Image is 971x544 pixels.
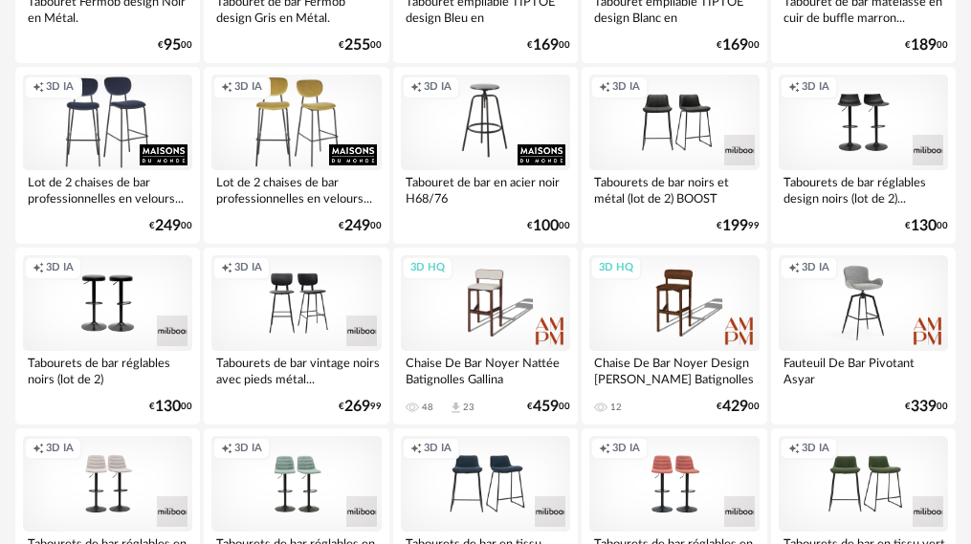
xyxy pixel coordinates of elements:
span: 269 [344,401,370,413]
span: 100 [533,220,559,232]
span: 459 [533,401,559,413]
span: 3D IA [234,442,262,456]
div: Lot de 2 chaises de bar professionnelles en velours... [211,170,381,208]
a: Creation icon 3D IA Lot de 2 chaises de bar professionnelles en velours... €24900 [15,67,200,244]
div: 3D HQ [590,256,642,280]
span: Creation icon [221,261,232,275]
a: Creation icon 3D IA Lot de 2 chaises de bar professionnelles en velours... €24900 [204,67,388,244]
span: Creation icon [33,80,44,95]
div: 23 [463,402,474,413]
span: Creation icon [788,261,800,275]
span: Creation icon [33,442,44,456]
a: 3D HQ Chaise De Bar Noyer Design [PERSON_NAME] Batignolles 12 €42900 [582,248,766,424]
span: Creation icon [221,80,232,95]
div: Chaise De Bar Noyer Design [PERSON_NAME] Batignolles [589,351,759,389]
span: 3D IA [234,261,262,275]
div: € 00 [717,39,760,52]
span: 339 [911,401,937,413]
a: 3D HQ Chaise De Bar Noyer Nattée Batignolles Gallina 48 Download icon 23 €45900 [393,248,578,424]
div: € 00 [905,39,948,52]
span: Creation icon [33,261,44,275]
span: 3D IA [802,80,829,95]
span: 169 [722,39,748,52]
span: 249 [344,220,370,232]
span: Creation icon [599,442,610,456]
div: € 99 [717,220,760,232]
span: 255 [344,39,370,52]
div: € 00 [905,401,948,413]
div: € 00 [339,39,382,52]
a: Creation icon 3D IA Tabourets de bar réglables noirs (lot de 2) [PERSON_NAME] €13000 [15,248,200,424]
div: Tabourets de bar réglables noirs (lot de 2) [PERSON_NAME] [23,351,192,389]
div: € 00 [527,39,570,52]
div: Lot de 2 chaises de bar professionnelles en velours... [23,170,192,208]
span: 3D IA [612,80,640,95]
a: Creation icon 3D IA Tabourets de bar noirs et métal (lot de 2) BOOST €19999 [582,67,766,244]
span: 130 [911,220,937,232]
span: 3D IA [424,80,452,95]
span: 199 [722,220,748,232]
span: 130 [155,401,181,413]
a: Creation icon 3D IA Tabourets de bar vintage noirs avec pieds métal... €26999 [204,248,388,424]
span: 3D IA [46,442,74,456]
div: € 00 [905,220,948,232]
span: Creation icon [221,442,232,456]
span: Creation icon [410,442,422,456]
a: Creation icon 3D IA Tabourets de bar réglables design noirs (lot de 2)... €13000 [771,67,956,244]
span: Download icon [449,401,463,415]
span: Creation icon [410,80,422,95]
div: € 99 [339,401,382,413]
span: Creation icon [788,80,800,95]
div: 12 [610,402,622,413]
span: Creation icon [599,80,610,95]
span: 189 [911,39,937,52]
div: € 00 [158,39,192,52]
span: 3D IA [424,442,452,456]
span: 3D IA [802,261,829,275]
span: 3D IA [46,261,74,275]
div: Tabouret de bar en acier noir H68/76 [401,170,570,208]
div: Tabourets de bar noirs et métal (lot de 2) BOOST [589,170,759,208]
div: € 00 [149,220,192,232]
div: € 00 [149,401,192,413]
span: 3D IA [46,80,74,95]
a: Creation icon 3D IA Tabouret de bar en acier noir H68/76 €10000 [393,67,578,244]
a: Creation icon 3D IA Fauteuil De Bar Pivotant Asyar €33900 [771,248,956,424]
div: € 00 [339,220,382,232]
div: 3D HQ [402,256,453,280]
div: € 00 [527,220,570,232]
div: € 00 [527,401,570,413]
div: Tabourets de bar vintage noirs avec pieds métal... [211,351,381,389]
span: Creation icon [788,442,800,456]
span: 169 [533,39,559,52]
div: Fauteuil De Bar Pivotant Asyar [779,351,948,389]
span: 3D IA [234,80,262,95]
div: Chaise De Bar Noyer Nattée Batignolles Gallina [401,351,570,389]
span: 429 [722,401,748,413]
div: Tabourets de bar réglables design noirs (lot de 2)... [779,170,948,208]
div: € 00 [717,401,760,413]
span: 95 [164,39,181,52]
span: 3D IA [802,442,829,456]
div: 48 [422,402,433,413]
span: 249 [155,220,181,232]
span: 3D IA [612,442,640,456]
